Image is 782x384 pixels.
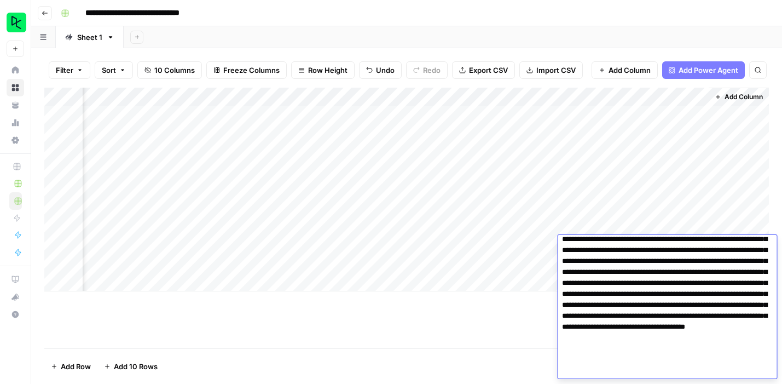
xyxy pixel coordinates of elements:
button: Add Power Agent [662,61,745,79]
span: Add Column [609,65,651,76]
a: Home [7,61,24,79]
button: Sort [95,61,133,79]
button: Workspace: DataCamp [7,9,24,36]
button: 10 Columns [137,61,202,79]
button: Filter [49,61,90,79]
button: Row Height [291,61,355,79]
span: Sort [102,65,116,76]
img: DataCamp Logo [7,13,26,32]
button: Undo [359,61,402,79]
div: What's new? [7,289,24,305]
span: Undo [376,65,395,76]
button: Add 10 Rows [97,358,164,375]
button: Import CSV [519,61,583,79]
button: Redo [406,61,448,79]
span: Filter [56,65,73,76]
span: Add Column [725,92,763,102]
a: Usage [7,114,24,131]
a: Browse [7,79,24,96]
button: Help + Support [7,306,24,323]
span: Row Height [308,65,347,76]
button: Add Column [710,90,767,104]
span: Redo [423,65,441,76]
span: Add Row [61,361,91,372]
span: Add 10 Rows [114,361,158,372]
div: Sheet 1 [77,32,102,43]
a: AirOps Academy [7,271,24,288]
button: Add Row [44,358,97,375]
button: Add Column [592,61,658,79]
a: Your Data [7,96,24,114]
a: Settings [7,131,24,149]
span: Freeze Columns [223,65,280,76]
span: Add Power Agent [679,65,738,76]
span: 10 Columns [154,65,195,76]
button: Export CSV [452,61,515,79]
a: Sheet 1 [56,26,124,48]
button: Freeze Columns [206,61,287,79]
span: Import CSV [536,65,576,76]
button: What's new? [7,288,24,306]
span: Export CSV [469,65,508,76]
